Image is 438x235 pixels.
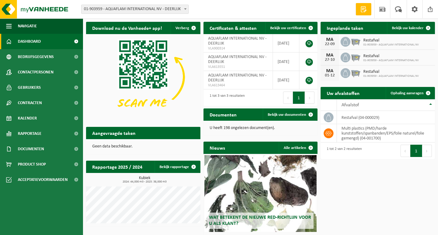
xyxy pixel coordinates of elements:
span: VLA900314 [208,46,268,51]
div: 1 tot 2 van 2 resultaten [324,144,362,158]
span: Ophaling aanvragen [391,91,424,95]
div: 01-12 [324,73,336,78]
span: Bekijk uw kalender [392,26,424,30]
h2: Certificaten & attesten [203,22,263,34]
span: AQUAFLAM INTERNATIONAL NV - DEERLIJK [208,73,266,83]
button: 1 [410,145,422,157]
span: Contactpersonen [18,65,53,80]
span: Acceptatievoorwaarden [18,172,68,187]
h2: Download nu de Vanheede+ app! [86,22,168,34]
span: Verberg [176,26,189,30]
div: MA [324,53,336,58]
td: restafval (04-000029) [337,111,435,124]
span: VLA613551 [208,65,268,69]
a: Bekijk uw certificaten [265,22,317,34]
span: 2024: 44,000 m3 - 2025: 38,000 m3 [89,180,200,183]
img: WB-2500-GAL-GY-01 [350,52,361,62]
td: multi plastics (PMD/harde kunststoffen/spanbanden/EPS/folie naturel/folie gemengd) (04-001700) [337,124,435,143]
span: 01-903959 - AQUAFLAM INTERNATIONAL NV [363,43,419,47]
a: Ophaling aanvragen [386,87,434,99]
a: Alle artikelen [279,142,317,154]
div: MA [324,37,336,42]
a: Wat betekent de nieuwe RED-richtlijn voor u als klant? [204,155,316,232]
span: Rapportage [18,126,41,141]
td: [DATE] [273,71,299,89]
iframe: chat widget [3,221,103,235]
a: Bekijk uw documenten [263,108,317,121]
button: Next [305,92,314,104]
span: Afvalstof [341,103,359,108]
h2: Uw afvalstoffen [321,87,366,99]
button: Previous [401,145,410,157]
div: 1 tot 3 van 3 resultaten [207,91,245,104]
span: 01-903959 - AQUAFLAM INTERNATIONAL NV [363,59,419,62]
p: U heeft 198 ongelezen document(en). [210,126,312,130]
span: Bedrijfsgegevens [18,49,54,65]
h2: Rapportage 2025 / 2024 [86,161,148,173]
span: Restafval [363,38,419,43]
span: Documenten [18,141,44,157]
img: WB-2500-GAL-GY-01 [350,67,361,78]
span: 01-903959 - AQUAFLAM INTERNATIONAL NV [363,74,419,78]
span: Contracten [18,95,42,111]
p: Geen data beschikbaar. [92,144,194,149]
span: AQUAFLAM INTERNATIONAL NV - DEERLIJK [208,36,266,46]
span: Gebruikers [18,80,41,95]
span: Restafval [363,54,419,59]
img: WB-2500-GAL-GY-01 [350,36,361,46]
span: Dashboard [18,34,41,49]
td: [DATE] [273,34,299,53]
span: Navigatie [18,18,37,34]
div: MA [324,69,336,73]
span: VLA613464 [208,83,268,88]
div: 22-09 [324,42,336,46]
button: Previous [283,92,293,104]
h2: Aangevraagde taken [86,127,142,139]
h3: Kubiek [89,176,200,183]
a: Bekijk rapportage [155,161,200,173]
span: Kalender [18,111,37,126]
span: Wat betekent de nieuwe RED-richtlijn voor u als klant? [209,215,311,226]
span: 01-903959 - AQUAFLAM INTERNATIONAL NV - DEERLIJK [81,5,189,14]
span: Bekijk uw documenten [268,113,306,117]
span: AQUAFLAM INTERNATIONAL NV - DEERLIJK [208,55,266,64]
a: Bekijk uw kalender [387,22,434,34]
span: Product Shop [18,157,46,172]
h2: Documenten [203,108,243,120]
button: 1 [293,92,305,104]
h2: Nieuws [203,142,231,154]
h2: Ingeplande taken [321,22,369,34]
button: Verberg [171,22,200,34]
span: Bekijk uw certificaten [270,26,306,30]
div: 27-10 [324,58,336,62]
span: Restafval [363,69,419,74]
img: Download de VHEPlus App [86,34,200,120]
td: [DATE] [273,53,299,71]
button: Next [422,145,432,157]
span: 01-903959 - AQUAFLAM INTERNATIONAL NV - DEERLIJK [81,5,188,14]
